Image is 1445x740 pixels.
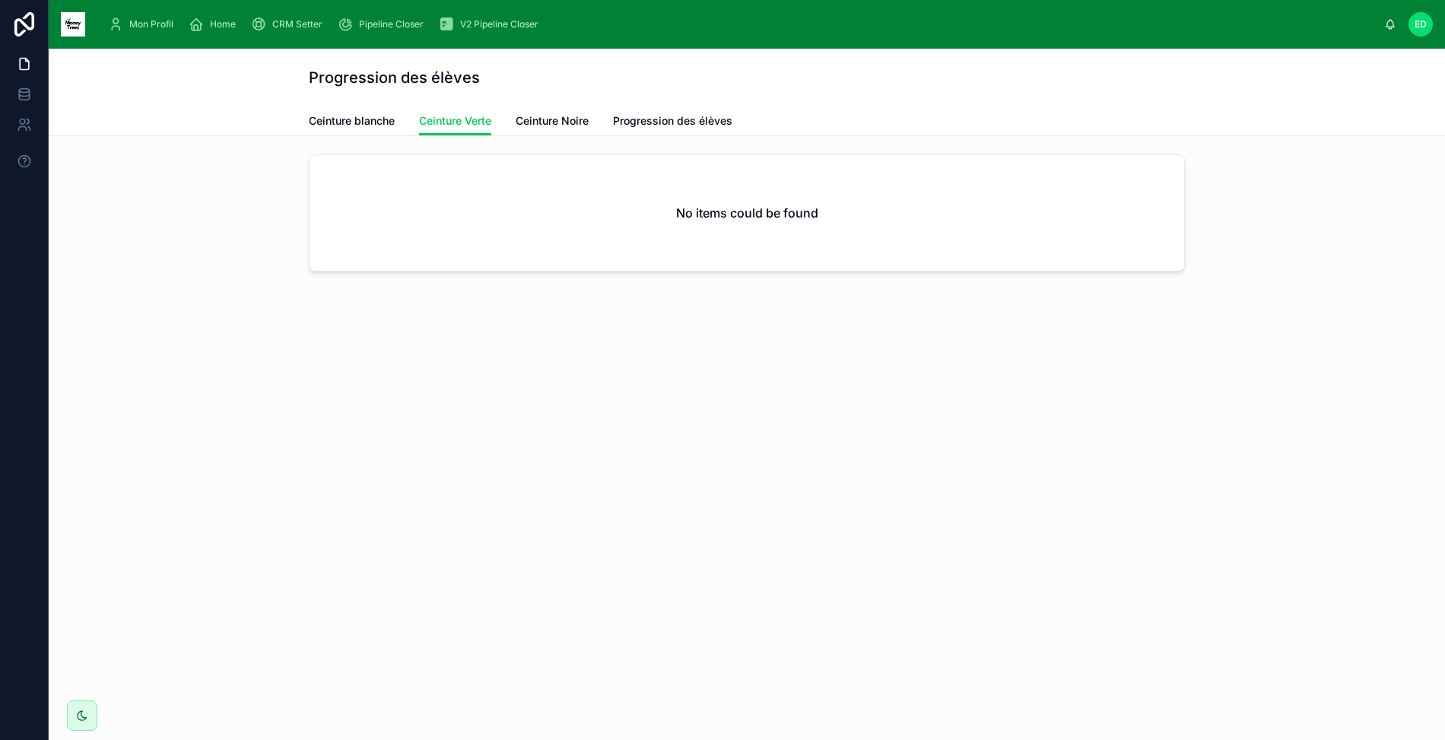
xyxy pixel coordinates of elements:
[61,12,85,37] img: App logo
[97,8,1384,41] div: scrollable content
[246,11,333,38] a: CRM Setter
[460,18,538,30] span: V2 Pipeline Closer
[419,113,491,129] span: Ceinture Verte
[309,107,395,138] a: Ceinture blanche
[359,18,424,30] span: Pipeline Closer
[516,113,589,129] span: Ceinture Noire
[129,18,173,30] span: Mon Profil
[103,11,184,38] a: Mon Profil
[613,113,732,129] span: Progression des élèves
[309,113,395,129] span: Ceinture blanche
[184,11,246,38] a: Home
[419,107,491,136] a: Ceinture Verte
[1415,18,1427,30] span: ED
[272,18,322,30] span: CRM Setter
[613,107,732,138] a: Progression des élèves
[434,11,549,38] a: V2 Pipeline Closer
[676,204,818,222] h2: No items could be found
[516,107,589,138] a: Ceinture Noire
[309,67,480,88] h1: Progression des élèves
[333,11,434,38] a: Pipeline Closer
[210,18,236,30] span: Home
